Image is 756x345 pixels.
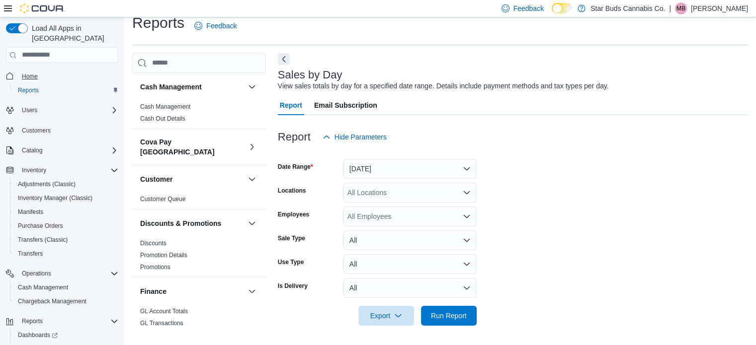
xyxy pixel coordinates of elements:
[278,163,313,171] label: Date Range
[140,103,190,111] span: Cash Management
[22,166,46,174] span: Inventory
[364,306,408,326] span: Export
[18,180,76,188] span: Adjustments (Classic)
[18,315,118,327] span: Reports
[676,2,685,14] span: MB
[140,240,167,247] a: Discounts
[18,70,42,82] a: Home
[10,233,122,247] button: Transfers (Classic)
[18,268,118,279] span: Operations
[28,23,118,43] span: Load All Apps in [GEOGRAPHIC_DATA]
[140,218,244,228] button: Discounts & Promotions
[140,174,244,184] button: Customer
[140,308,188,315] a: GL Account Totals
[14,206,118,218] span: Manifests
[2,103,122,117] button: Users
[278,69,342,81] h3: Sales by Day
[10,205,122,219] button: Manifests
[10,191,122,205] button: Inventory Manager (Classic)
[18,297,86,305] span: Chargeback Management
[14,220,67,232] a: Purchase Orders
[10,280,122,294] button: Cash Management
[206,21,237,31] span: Feedback
[18,331,58,339] span: Dashboards
[132,305,266,333] div: Finance
[14,84,43,96] a: Reports
[2,69,122,83] button: Home
[140,115,185,123] span: Cash Out Details
[14,192,118,204] span: Inventory Manager (Classic)
[14,329,118,341] span: Dashboards
[140,239,167,247] span: Discounts
[246,141,258,153] button: Cova Pay [GEOGRAPHIC_DATA]
[10,177,122,191] button: Adjustments (Classic)
[22,146,42,154] span: Catalog
[691,2,748,14] p: [PERSON_NAME]
[140,115,185,122] a: Cash Out Details
[2,123,122,138] button: Customers
[278,234,305,242] label: Sale Type
[18,104,118,116] span: Users
[10,328,122,342] a: Dashboards
[669,2,671,14] p: |
[140,264,170,271] a: Promotions
[343,254,477,274] button: All
[140,320,183,327] a: GL Transactions
[22,127,51,135] span: Customers
[18,124,118,137] span: Customers
[14,248,47,260] a: Transfers
[18,144,118,156] span: Catalog
[18,283,68,291] span: Cash Management
[343,278,477,298] button: All
[140,251,187,259] span: Promotion Details
[18,236,68,244] span: Transfers (Classic)
[319,127,391,147] button: Hide Parameters
[140,286,167,296] h3: Finance
[132,237,266,277] div: Discounts & Promotions
[14,329,62,341] a: Dashboards
[278,53,290,65] button: Next
[140,195,185,203] span: Customer Queue
[278,210,309,218] label: Employees
[246,285,258,297] button: Finance
[246,217,258,229] button: Discounts & Promotions
[18,194,92,202] span: Inventory Manager (Classic)
[10,219,122,233] button: Purchase Orders
[14,206,47,218] a: Manifests
[132,193,266,209] div: Customer
[140,319,183,327] span: GL Transactions
[18,164,50,176] button: Inventory
[140,263,170,271] span: Promotions
[343,159,477,179] button: [DATE]
[140,252,187,259] a: Promotion Details
[132,13,184,33] h1: Reports
[14,178,118,190] span: Adjustments (Classic)
[22,106,37,114] span: Users
[18,164,118,176] span: Inventory
[18,86,39,94] span: Reports
[140,137,244,157] h3: Cova Pay [GEOGRAPHIC_DATA]
[2,143,122,157] button: Catalog
[140,174,172,184] h3: Customer
[590,2,665,14] p: Star Buds Cannabis Co.
[18,104,41,116] button: Users
[14,295,118,307] span: Chargeback Management
[14,234,72,246] a: Transfers (Classic)
[335,132,387,142] span: Hide Parameters
[14,192,96,204] a: Inventory Manager (Classic)
[140,82,202,92] h3: Cash Management
[140,218,221,228] h3: Discounts & Promotions
[2,163,122,177] button: Inventory
[140,82,244,92] button: Cash Management
[22,270,51,277] span: Operations
[18,125,55,137] a: Customers
[246,81,258,93] button: Cash Management
[10,83,122,97] button: Reports
[463,212,471,220] button: Open list of options
[358,306,414,326] button: Export
[140,196,185,203] a: Customer Queue
[278,282,308,290] label: Is Delivery
[140,286,244,296] button: Finance
[14,234,118,246] span: Transfers (Classic)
